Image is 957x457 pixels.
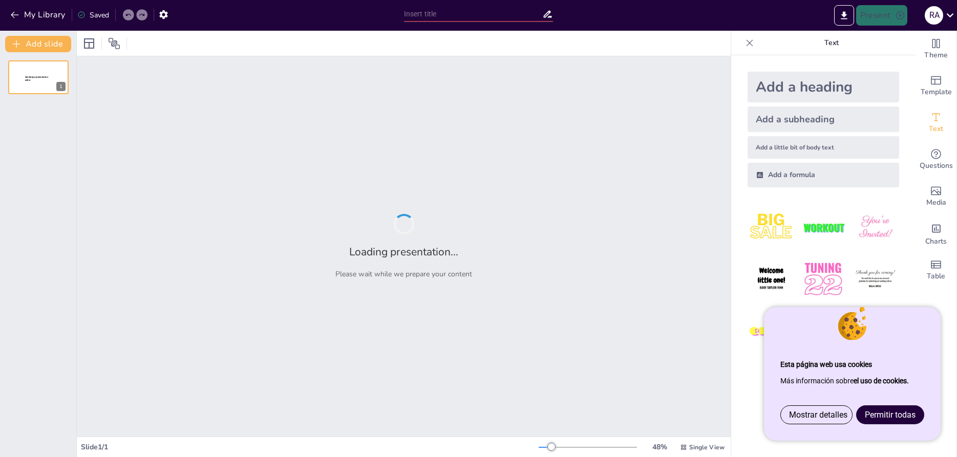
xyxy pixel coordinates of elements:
[852,204,899,251] img: 3.jpeg
[404,7,543,21] input: Insert title
[916,215,956,252] div: Add charts and graphs
[916,252,956,289] div: Add a table
[758,31,905,55] p: Text
[748,308,795,355] img: 7.jpeg
[852,255,899,303] img: 6.jpeg
[781,406,856,424] a: Mostrar detalles
[689,443,725,451] span: Single View
[799,204,847,251] img: 2.jpeg
[925,6,943,25] div: R A
[8,60,69,94] div: Sendsteps presentation editor1
[916,178,956,215] div: Add images, graphics, shapes or video
[916,68,956,104] div: Add ready made slides
[108,37,120,50] span: Position
[927,271,945,282] span: Table
[349,245,458,259] h2: Loading presentation...
[780,373,924,389] p: Más información sobre
[854,377,909,385] a: el uso de cookies.
[925,236,947,247] span: Charts
[56,82,66,91] div: 1
[81,35,97,52] div: Layout
[25,76,48,81] span: Sendsteps presentation editor
[916,104,956,141] div: Add text boxes
[748,163,899,187] div: Add a formula
[916,141,956,178] div: Get real-time input from your audience
[916,31,956,68] div: Change the overall theme
[748,72,899,102] div: Add a heading
[5,36,71,52] button: Add slide
[834,5,854,26] button: Export to PowerPoint
[924,50,948,61] span: Theme
[748,106,899,132] div: Add a subheading
[921,86,952,98] span: Template
[799,255,847,303] img: 5.jpeg
[748,136,899,159] div: Add a little bit of body text
[857,406,924,424] a: Permitir todas
[335,269,472,279] p: Please wait while we prepare your content
[77,10,109,20] div: Saved
[748,204,795,251] img: 1.jpeg
[926,197,946,208] span: Media
[929,123,943,135] span: Text
[780,360,872,368] strong: Esta página web usa cookies
[81,442,539,452] div: Slide 1 / 1
[789,410,847,420] span: Mostrar detalles
[925,5,943,26] button: R A
[920,160,953,171] span: Questions
[748,255,795,303] img: 4.jpeg
[8,7,70,23] button: My Library
[647,442,672,452] div: 48 %
[865,410,916,420] span: Permitir todas
[856,5,907,26] button: Present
